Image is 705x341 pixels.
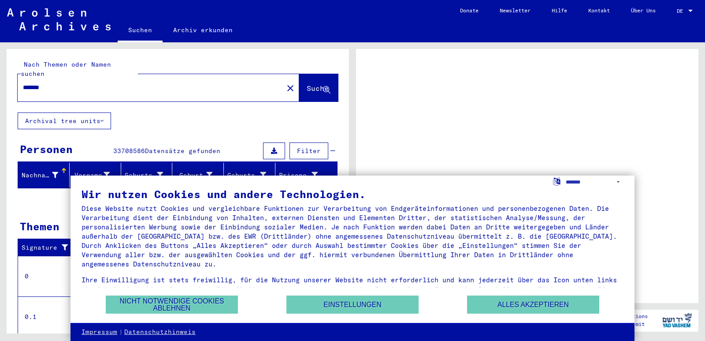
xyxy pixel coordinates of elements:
[279,171,318,180] div: Prisoner #
[18,256,79,296] td: 0
[176,168,223,182] div: Geburt‏
[7,8,111,30] img: Arolsen_neg.svg
[299,74,338,101] button: Suche
[552,177,561,185] label: Sprache auswählen
[18,112,111,129] button: Archival tree units
[297,147,321,155] span: Filter
[113,147,145,155] span: 33708586
[660,309,694,331] img: yv_logo.png
[275,163,337,187] mat-header-cell: Prisoner #
[566,176,623,188] select: Sprache auswählen
[282,79,299,97] button: Clear
[176,171,212,180] div: Geburt‏
[106,296,238,314] button: Nicht notwendige Cookies ablehnen
[82,189,623,199] div: Wir nutzen Cookies und andere Technologien.
[82,328,117,337] a: Impressum
[125,171,163,180] div: Geburtsname
[172,163,224,187] mat-header-cell: Geburt‏
[73,168,121,182] div: Vorname
[18,296,79,337] td: 0.1
[163,19,243,41] a: Archiv erkunden
[677,8,686,14] span: DE
[285,83,296,94] mat-icon: close
[227,168,277,182] div: Geburtsdatum
[70,163,121,187] mat-header-cell: Vorname
[145,147,220,155] span: Datensätze gefunden
[279,168,329,182] div: Prisoner #
[307,84,329,93] span: Suche
[124,328,196,337] a: Datenschutzhinweis
[18,163,70,187] mat-header-cell: Nachname
[227,171,266,180] div: Geburtsdatum
[82,204,623,269] div: Diese Website nutzt Cookies und vergleichbare Funktionen zur Verarbeitung von Endgeräteinformatio...
[118,19,163,42] a: Suchen
[22,168,69,182] div: Nachname
[20,141,73,157] div: Personen
[82,275,623,303] div: Ihre Einwilligung ist stets freiwillig, für die Nutzung unserer Website nicht erforderlich und ka...
[73,171,110,180] div: Vorname
[125,168,174,182] div: Geburtsname
[467,296,599,314] button: Alles akzeptieren
[20,218,59,234] div: Themen
[286,296,419,314] button: Einstellungen
[22,241,81,255] div: Signature
[22,243,72,252] div: Signature
[224,163,275,187] mat-header-cell: Geburtsdatum
[289,142,328,159] button: Filter
[21,60,111,78] mat-label: Nach Themen oder Namen suchen
[121,163,173,187] mat-header-cell: Geburtsname
[22,171,58,180] div: Nachname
